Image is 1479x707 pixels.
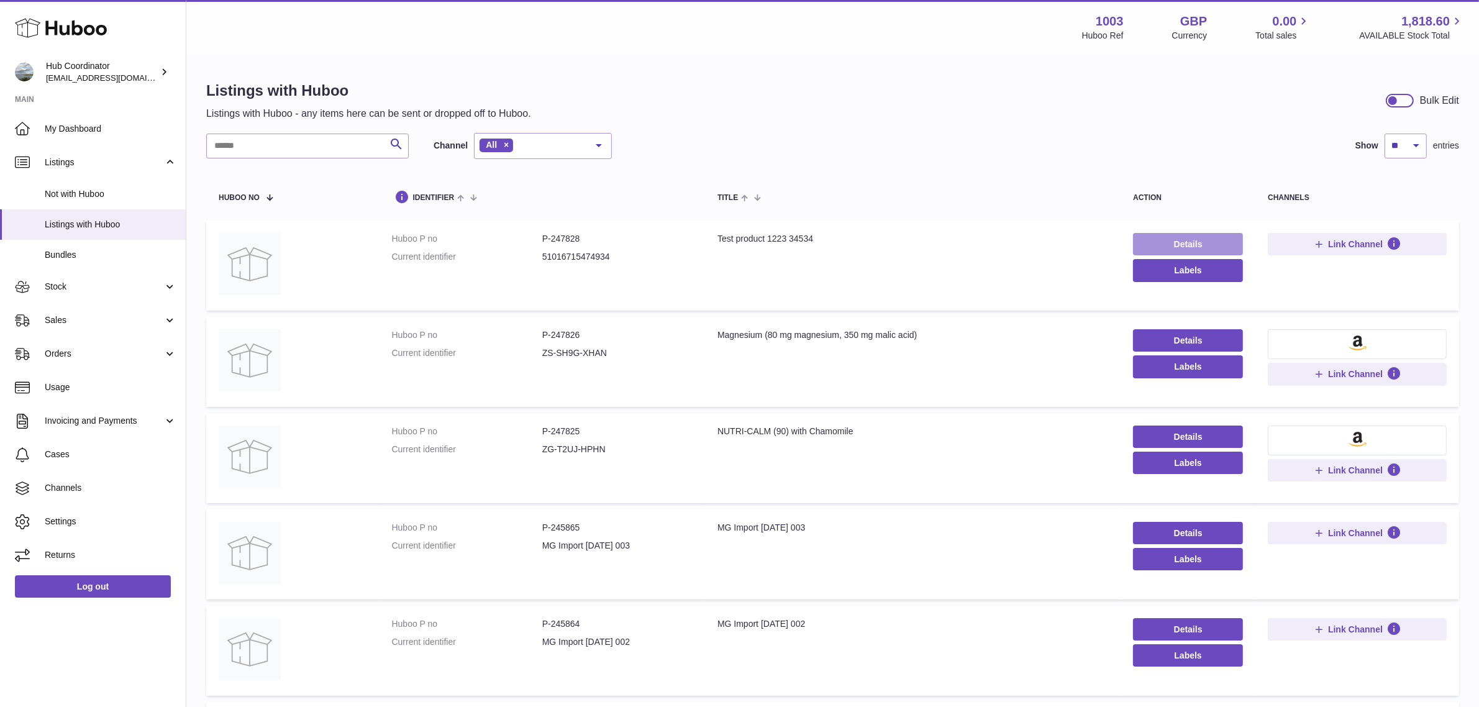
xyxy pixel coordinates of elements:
[219,194,260,202] span: Huboo no
[1133,644,1243,667] button: Labels
[542,618,693,630] dd: P-245864
[392,329,542,341] dt: Huboo P no
[542,347,693,359] dd: ZS-SH9G-XHAN
[1268,618,1447,641] button: Link Channel
[1268,233,1447,255] button: Link Channel
[542,329,693,341] dd: P-247826
[413,194,455,202] span: identifier
[1255,30,1311,42] span: Total sales
[1096,13,1124,30] strong: 1003
[219,426,281,488] img: NUTRI-CALM (90) with Chamomile
[717,618,1108,630] div: MG Import [DATE] 002
[45,482,176,494] span: Channels
[1328,465,1383,476] span: Link Channel
[45,314,163,326] span: Sales
[219,233,281,295] img: Test product 1223 34534
[1273,13,1297,30] span: 0.00
[45,249,176,261] span: Bundles
[392,251,542,263] dt: Current identifier
[1133,426,1243,448] a: Details
[1133,618,1243,641] a: Details
[219,522,281,584] img: MG Import 24 Feb 003
[219,618,281,680] img: MG Import 24 Feb 002
[1133,522,1243,544] a: Details
[1359,13,1464,42] a: 1,818.60 AVAILABLE Stock Total
[1433,140,1459,152] span: entries
[542,540,693,552] dd: MG Import [DATE] 003
[1268,194,1447,202] div: channels
[45,415,163,427] span: Invoicing and Payments
[392,540,542,552] dt: Current identifier
[1255,13,1311,42] a: 0.00 Total sales
[45,188,176,200] span: Not with Huboo
[542,522,693,534] dd: P-245865
[1355,140,1378,152] label: Show
[206,107,531,121] p: Listings with Huboo - any items here can be sent or dropped off to Huboo.
[1082,30,1124,42] div: Huboo Ref
[45,123,176,135] span: My Dashboard
[392,522,542,534] dt: Huboo P no
[45,516,176,527] span: Settings
[717,522,1108,534] div: MG Import [DATE] 003
[434,140,468,152] label: Channel
[717,426,1108,437] div: NUTRI-CALM (90) with Chamomile
[1420,94,1459,107] div: Bulk Edit
[45,281,163,293] span: Stock
[1180,13,1207,30] strong: GBP
[717,194,738,202] span: title
[219,329,281,391] img: Magnesium (80 mg magnesium, 350 mg malic acid)
[542,444,693,455] dd: ZG-T2UJ-HPHN
[1133,548,1243,570] button: Labels
[1172,30,1208,42] div: Currency
[1328,624,1383,635] span: Link Channel
[45,348,163,360] span: Orders
[1133,452,1243,474] button: Labels
[392,444,542,455] dt: Current identifier
[1349,432,1367,447] img: amazon-small.png
[1401,13,1450,30] span: 1,818.60
[392,347,542,359] dt: Current identifier
[1328,239,1383,250] span: Link Channel
[45,157,163,168] span: Listings
[45,449,176,460] span: Cases
[15,575,171,598] a: Log out
[1133,233,1243,255] a: Details
[717,329,1108,341] div: Magnesium (80 mg magnesium, 350 mg malic acid)
[542,636,693,648] dd: MG Import [DATE] 002
[542,251,693,263] dd: 51016715474934
[542,233,693,245] dd: P-247828
[717,233,1108,245] div: Test product 1223 34534
[1328,527,1383,539] span: Link Channel
[1133,259,1243,281] button: Labels
[392,426,542,437] dt: Huboo P no
[392,618,542,630] dt: Huboo P no
[392,233,542,245] dt: Huboo P no
[1268,522,1447,544] button: Link Channel
[206,81,531,101] h1: Listings with Huboo
[45,381,176,393] span: Usage
[1133,329,1243,352] a: Details
[1268,363,1447,385] button: Link Channel
[46,73,183,83] span: [EMAIL_ADDRESS][DOMAIN_NAME]
[1268,459,1447,481] button: Link Channel
[1328,368,1383,380] span: Link Channel
[1133,194,1243,202] div: action
[392,636,542,648] dt: Current identifier
[542,426,693,437] dd: P-247825
[46,60,158,84] div: Hub Coordinator
[1359,30,1464,42] span: AVAILABLE Stock Total
[45,219,176,230] span: Listings with Huboo
[1349,335,1367,350] img: amazon-small.png
[45,549,176,561] span: Returns
[486,140,497,150] span: All
[15,63,34,81] img: internalAdmin-1003@internal.huboo.com
[1133,355,1243,378] button: Labels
